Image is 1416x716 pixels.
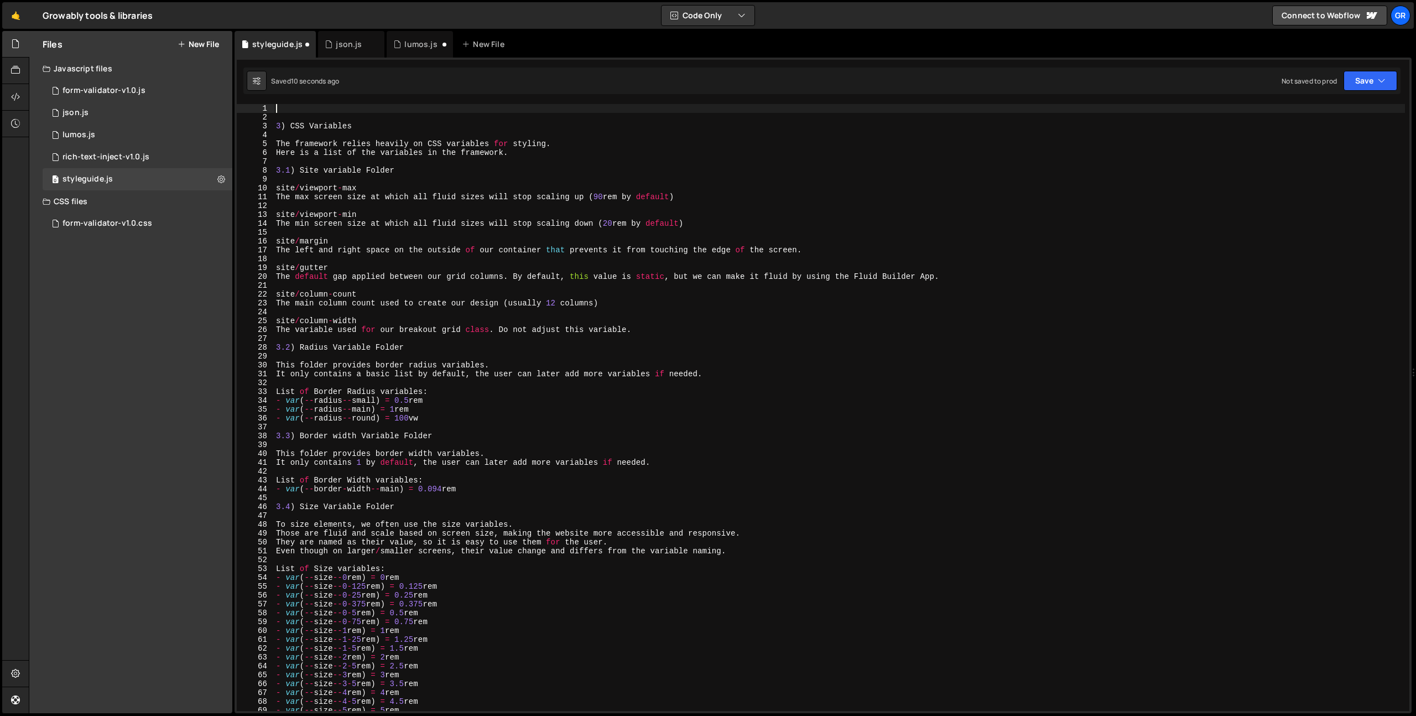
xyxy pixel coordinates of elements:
[237,104,274,113] div: 1
[237,635,274,644] div: 61
[237,467,274,476] div: 42
[237,325,274,334] div: 26
[237,582,274,591] div: 55
[237,272,274,281] div: 20
[237,308,274,317] div: 24
[237,458,274,467] div: 41
[63,152,149,162] div: rich-text-inject-v1.0.js
[237,405,274,414] div: 35
[237,547,274,556] div: 51
[237,697,274,706] div: 68
[237,449,274,458] div: 40
[237,432,274,440] div: 38
[237,662,274,671] div: 64
[237,476,274,485] div: 43
[237,148,274,157] div: 6
[237,494,274,502] div: 45
[237,573,274,582] div: 54
[237,228,274,237] div: 15
[271,76,339,86] div: Saved
[237,175,274,184] div: 9
[404,39,437,50] div: lumos.js
[63,108,88,118] div: json.js
[1391,6,1410,25] a: Gr
[237,139,274,148] div: 5
[237,502,274,511] div: 46
[63,219,152,229] div: form-validator-v1.0.css
[237,370,274,378] div: 31
[43,102,232,124] div: 16001/43154.js
[662,6,754,25] button: Code Only
[237,281,274,290] div: 21
[237,618,274,626] div: 59
[237,263,274,272] div: 19
[237,113,274,122] div: 2
[237,653,274,662] div: 63
[237,564,274,573] div: 53
[237,387,274,396] div: 33
[237,166,274,175] div: 8
[237,317,274,325] div: 25
[237,246,274,255] div: 17
[2,2,29,29] a: 🤙
[43,124,232,146] div: 16001/43172.js
[63,86,145,96] div: form-validator-v1.0.js
[237,440,274,449] div: 39
[237,219,274,228] div: 14
[237,184,274,193] div: 10
[237,423,274,432] div: 37
[237,299,274,308] div: 23
[1344,71,1397,91] button: Save
[237,626,274,635] div: 60
[237,644,274,653] div: 62
[237,122,274,131] div: 3
[63,174,113,184] div: styleguide.js
[63,130,95,140] div: lumos.js
[237,538,274,547] div: 50
[237,414,274,423] div: 36
[237,396,274,405] div: 34
[237,352,274,361] div: 29
[237,361,274,370] div: 30
[237,334,274,343] div: 27
[43,38,63,50] h2: Files
[237,520,274,529] div: 48
[237,511,274,520] div: 47
[1282,76,1337,86] div: Not saved to prod
[43,168,232,190] div: 16001/46720.js
[237,131,274,139] div: 4
[43,212,232,235] div: 16001/42843.css
[237,706,274,715] div: 69
[52,176,59,185] span: 0
[237,688,274,697] div: 67
[237,671,274,679] div: 65
[237,591,274,600] div: 56
[336,39,362,50] div: json.js
[43,146,232,168] div: 16001/43069.js
[237,157,274,166] div: 7
[237,343,274,352] div: 28
[237,201,274,210] div: 12
[237,290,274,299] div: 22
[237,237,274,246] div: 16
[237,485,274,494] div: 44
[237,210,274,219] div: 13
[43,9,153,22] div: Growably tools & libraries
[43,80,232,102] div: 16001/42841.js
[29,58,232,80] div: Javascript files
[237,679,274,688] div: 66
[462,39,508,50] div: New File
[237,529,274,538] div: 49
[291,76,339,86] div: 10 seconds ago
[29,190,232,212] div: CSS files
[178,40,219,49] button: New File
[252,39,303,50] div: styleguide.js
[237,255,274,263] div: 18
[1272,6,1387,25] a: Connect to Webflow
[237,193,274,201] div: 11
[237,378,274,387] div: 32
[237,609,274,618] div: 58
[237,600,274,609] div: 57
[237,556,274,564] div: 52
